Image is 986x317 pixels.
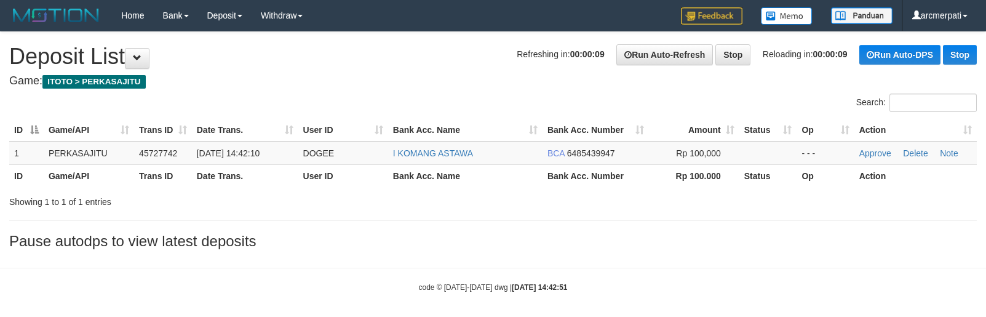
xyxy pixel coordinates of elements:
[797,164,854,187] th: Op
[859,45,940,65] a: Run Auto-DPS
[298,119,388,142] th: User ID: activate to sort column ascending
[761,7,813,25] img: Button%20Memo.svg
[512,283,567,292] strong: [DATE] 14:42:51
[676,148,720,158] span: Rp 100,000
[854,164,977,187] th: Action
[763,49,848,59] span: Reloading in:
[831,7,893,24] img: panduan.png
[854,119,977,142] th: Action: activate to sort column ascending
[616,44,713,65] a: Run Auto-Refresh
[9,142,44,165] td: 1
[9,233,977,249] h3: Pause autodps to view latest deposits
[649,119,739,142] th: Amount: activate to sort column ascending
[797,142,854,165] td: - - -
[739,164,797,187] th: Status
[9,191,402,208] div: Showing 1 to 1 of 1 entries
[192,164,298,187] th: Date Trans.
[393,148,473,158] a: I KOMANG ASTAWA
[42,75,146,89] span: ITOTO > PERKASAJITU
[44,119,134,142] th: Game/API: activate to sort column ascending
[139,148,177,158] span: 45727742
[388,119,543,142] th: Bank Acc. Name: activate to sort column ascending
[739,119,797,142] th: Status: activate to sort column ascending
[856,94,977,112] label: Search:
[681,7,742,25] img: Feedback.jpg
[298,164,388,187] th: User ID
[547,148,565,158] span: BCA
[543,119,649,142] th: Bank Acc. Number: activate to sort column ascending
[943,45,977,65] a: Stop
[9,6,103,25] img: MOTION_logo.png
[44,164,134,187] th: Game/API
[9,119,44,142] th: ID: activate to sort column descending
[889,94,977,112] input: Search:
[940,148,958,158] a: Note
[570,49,605,59] strong: 00:00:09
[134,119,192,142] th: Trans ID: activate to sort column ascending
[813,49,848,59] strong: 00:00:09
[44,142,134,165] td: PERKASAJITU
[197,148,260,158] span: [DATE] 14:42:10
[9,75,977,87] h4: Game:
[903,148,928,158] a: Delete
[543,164,649,187] th: Bank Acc. Number
[419,283,568,292] small: code © [DATE]-[DATE] dwg |
[567,148,615,158] span: Copy 6485439947 to clipboard
[9,44,977,69] h1: Deposit List
[715,44,750,65] a: Stop
[388,164,543,187] th: Bank Acc. Name
[649,164,739,187] th: Rp 100.000
[192,119,298,142] th: Date Trans.: activate to sort column ascending
[134,164,192,187] th: Trans ID
[303,148,335,158] span: DOGEE
[859,148,891,158] a: Approve
[9,164,44,187] th: ID
[797,119,854,142] th: Op: activate to sort column ascending
[517,49,604,59] span: Refreshing in:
